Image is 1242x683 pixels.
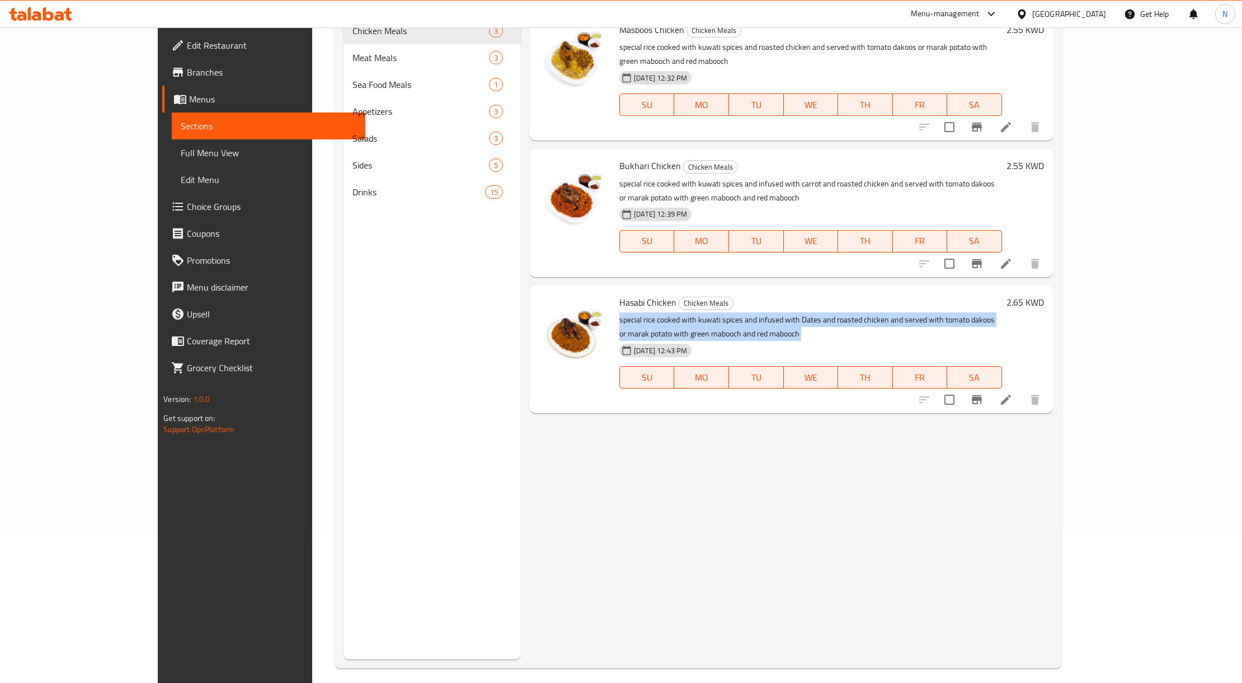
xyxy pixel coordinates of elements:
[485,185,503,199] div: items
[489,105,503,118] div: items
[1022,250,1048,277] button: delete
[163,422,234,437] a: Support.OpsPlatform
[352,24,489,38] span: Chicken Meals
[938,388,961,411] span: Select to update
[352,185,485,199] span: Drinks
[344,152,521,179] div: Sides5
[674,93,729,116] button: MO
[788,369,834,386] span: WE
[344,98,521,125] div: Appetizers3
[187,39,356,52] span: Edit Restaurant
[729,93,784,116] button: TU
[490,106,502,117] span: 3
[619,177,1002,205] p: special rice cooked with kuwati spices and infused with carrot and roasted chicken and served wit...
[679,369,724,386] span: MO
[838,230,893,252] button: TH
[999,120,1013,134] a: Edit menu item
[162,354,365,381] a: Grocery Checklist
[352,51,489,64] span: Meat Meals
[624,233,670,249] span: SU
[1006,294,1044,310] h6: 2.65 KWD
[189,92,356,106] span: Menus
[733,369,779,386] span: TU
[187,307,356,321] span: Upsell
[352,158,489,172] span: Sides
[999,257,1013,270] a: Edit menu item
[674,230,729,252] button: MO
[539,22,610,93] img: Masboos Chicken
[938,115,961,139] span: Select to update
[963,250,990,277] button: Branch-specific-item
[187,361,356,375] span: Grocery Checklist
[629,73,691,83] span: [DATE] 12:32 PM
[187,66,356,79] span: Branches
[172,166,365,193] a: Edit Menu
[490,79,502,90] span: 1
[344,71,521,98] div: Sea Food Meals1
[619,21,684,38] span: Masboos Chicken
[486,187,502,198] span: 15
[947,93,1002,116] button: SA
[163,392,191,406] span: Version:
[938,252,961,275] span: Select to update
[733,97,779,113] span: TU
[352,105,489,118] span: Appetizers
[489,78,503,91] div: items
[193,392,210,406] span: 1.0.0
[344,179,521,205] div: Drinks15
[963,386,990,413] button: Branch-specific-item
[629,345,691,356] span: [DATE] 12:43 PM
[490,160,502,171] span: 5
[624,97,670,113] span: SU
[344,13,521,210] nav: Menu sections
[947,230,1002,252] button: SA
[843,369,888,386] span: TH
[963,114,990,141] button: Branch-specific-item
[162,220,365,247] a: Coupons
[162,193,365,220] a: Choice Groups
[843,97,888,113] span: TH
[162,274,365,301] a: Menu disclaimer
[629,209,691,219] span: [DATE] 12:39 PM
[172,113,365,139] a: Sections
[784,93,839,116] button: WE
[1032,8,1106,20] div: [GEOGRAPHIC_DATA]
[352,78,489,91] span: Sea Food Meals
[788,233,834,249] span: WE
[539,158,610,230] img: Bukhari Chicken
[893,230,948,252] button: FR
[344,44,521,71] div: Meat Meals3
[489,24,503,38] div: items
[187,334,356,348] span: Coverage Report
[181,119,356,133] span: Sections
[952,97,998,113] span: SA
[162,301,365,328] a: Upsell
[683,160,738,174] div: Chicken Meals
[1006,22,1044,38] h6: 2.55 KWD
[1006,158,1044,174] h6: 2.55 KWD
[181,173,356,186] span: Edit Menu
[619,230,674,252] button: SU
[187,280,356,294] span: Menu disclaimer
[788,97,834,113] span: WE
[952,369,998,386] span: SA
[679,233,724,249] span: MO
[352,132,489,145] span: Salads
[784,230,839,252] button: WE
[490,133,502,144] span: 3
[947,366,1002,389] button: SA
[489,51,503,64] div: items
[684,161,737,174] span: Chicken Meals
[897,369,943,386] span: FR
[679,297,733,310] span: Chicken Meals
[687,24,741,37] span: Chicken Meals
[489,132,503,145] div: items
[187,254,356,267] span: Promotions
[181,146,356,160] span: Full Menu View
